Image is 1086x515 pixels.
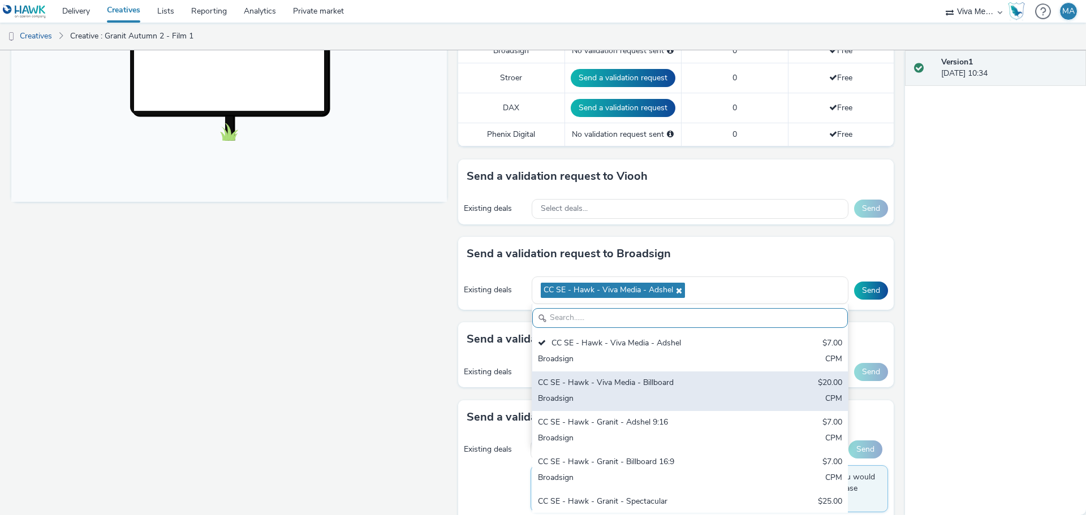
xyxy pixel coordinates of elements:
div: Existing deals [464,366,526,378]
h3: Send a validation request to Phenix Digital [467,409,689,426]
span: 0 [732,102,737,113]
div: Broadsign [538,432,739,445]
div: $25.00 [818,496,842,509]
button: Send [854,363,888,381]
img: undefined Logo [3,5,46,19]
div: CC SE - Hawk - Granit - Adshel 9:16 [538,417,739,430]
td: Phenix Digital [458,123,564,146]
img: dooh [6,31,17,42]
span: 0 [732,45,737,56]
h3: Send a validation request to MyAdbooker [467,331,685,348]
div: MA [1062,3,1075,20]
div: Existing deals [464,203,526,214]
td: Stroer [458,63,564,93]
div: CPM [825,472,842,485]
div: Please select a deal below and click on Send to send a validation request to Broadsign. [667,45,674,57]
img: Hawk Academy [1008,2,1025,20]
div: CPM [825,353,842,366]
div: CC SE - Hawk - Viva Media - Adshel [538,337,739,350]
div: $7.00 [822,417,842,430]
div: CC SE - Hawk - Granit - Spectacular [538,496,739,509]
a: Hawk Academy [1008,2,1029,20]
span: 0 [732,129,737,140]
span: Free [829,45,852,56]
div: CPM [825,432,842,445]
div: CC SE - Hawk - Granit - Billboard 16:9 [538,456,739,469]
input: Search...... [532,308,848,328]
div: $7.00 [822,456,842,469]
div: Existing deals [464,444,525,455]
span: CC SE - Hawk - Viva Media - Adshel [544,285,673,295]
span: Free [829,72,852,83]
span: Select deals... [541,204,588,214]
button: Send [848,440,882,458]
strong: Version 1 [941,57,973,67]
button: Send [854,200,888,218]
div: CPM [825,393,842,406]
td: DAX [458,93,564,123]
div: Broadsign [538,472,739,485]
div: [DATE] 10:34 [941,57,1077,80]
span: Free [829,102,852,113]
div: Broadsign [538,353,739,366]
td: Broadsign [458,40,564,63]
a: Creative : Granit Autumn 2 - Film 1 [64,23,199,50]
button: Send a validation request [571,69,675,87]
div: CC SE - Hawk - Viva Media - Billboard [538,377,739,390]
div: No validation request sent [571,45,675,57]
h3: Send a validation request to Broadsign [467,245,671,262]
div: $7.00 [822,337,842,350]
span: Free [829,129,852,140]
div: Please select a deal below and click on Send to send a validation request to Phenix Digital. [667,129,674,140]
div: No validation request sent [571,129,675,140]
div: Existing deals [464,284,526,296]
button: Send a validation request [571,99,675,117]
div: $20.00 [818,377,842,390]
span: 0 [732,72,737,83]
button: Send [854,282,888,300]
div: Broadsign [538,393,739,406]
h3: Send a validation request to Viooh [467,168,648,185]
